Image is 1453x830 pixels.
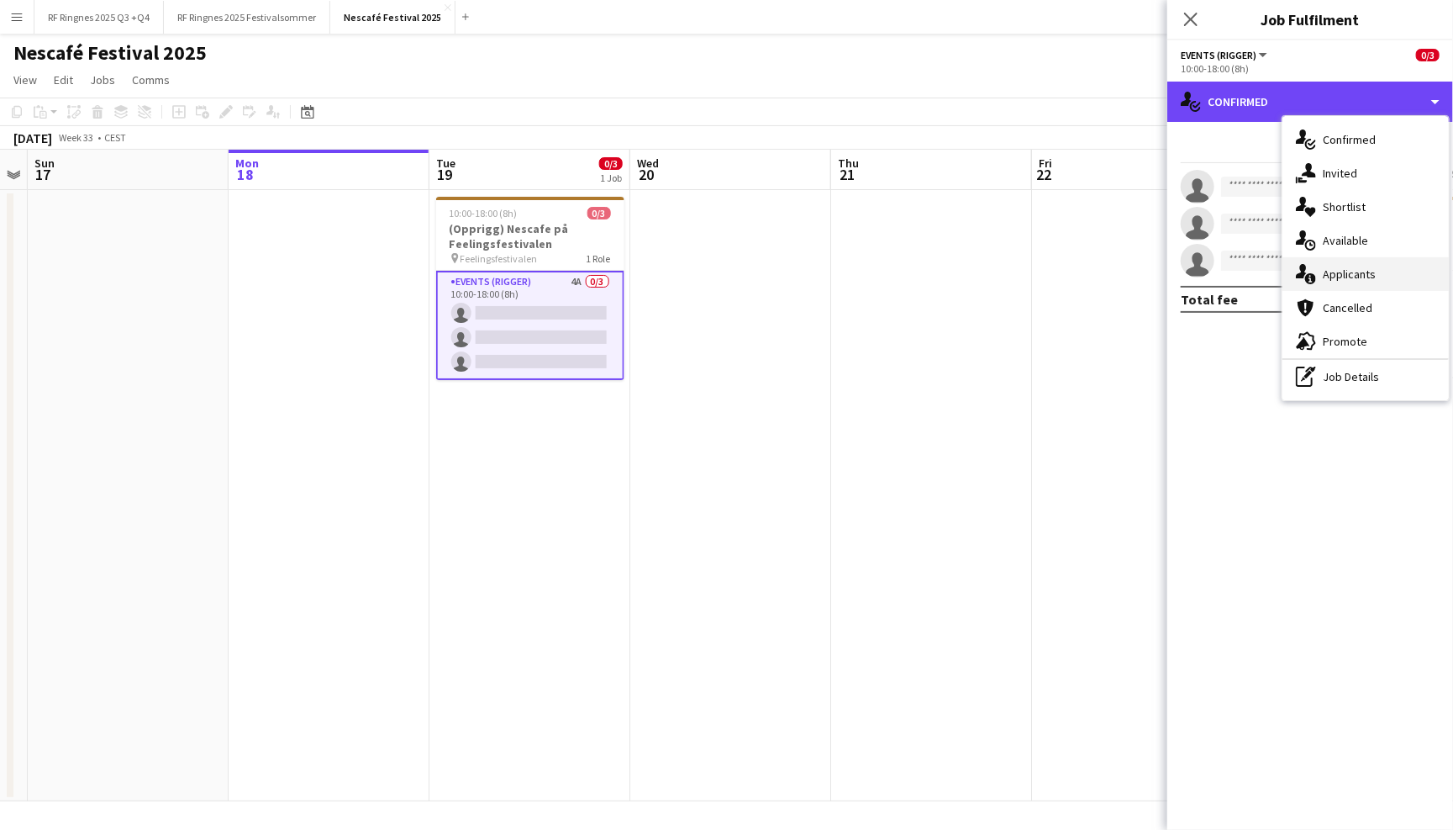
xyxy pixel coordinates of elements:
[104,131,126,144] div: CEST
[90,72,115,87] span: Jobs
[164,1,330,34] button: RF Ringnes 2025 Festivalsommer
[599,157,623,170] span: 0/3
[54,72,73,87] span: Edit
[436,221,624,251] h3: (Opprigg) Nescafe på Feelingsfestivalen
[1282,291,1449,325] div: Cancelled
[330,1,455,34] button: Nescafé Festival 2025
[838,156,859,171] span: Thu
[1282,325,1449,358] div: Promote
[436,197,624,380] app-job-card: 10:00-18:00 (8h)0/3(Opprigg) Nescafe på Feelingsfestivalen Feelingsfestivalen1 RoleEvents (Rigger...
[132,72,170,87] span: Comms
[1282,190,1449,224] div: Shortlist
[1282,257,1449,291] div: Applicants
[125,69,176,91] a: Comms
[34,1,164,34] button: RF Ringnes 2025 Q3 +Q4
[637,156,659,171] span: Wed
[32,165,55,184] span: 17
[1181,62,1440,75] div: 10:00-18:00 (8h)
[34,156,55,171] span: Sun
[1282,224,1449,257] div: Available
[436,156,455,171] span: Tue
[461,252,538,265] span: Feelingsfestivalen
[450,207,518,219] span: 10:00-18:00 (8h)
[13,40,207,66] h1: Nescafé Festival 2025
[7,69,44,91] a: View
[1036,165,1052,184] span: 22
[600,172,622,184] div: 1 Job
[434,165,455,184] span: 19
[1167,8,1453,30] h3: Job Fulfilment
[13,130,52,146] div: [DATE]
[587,252,611,265] span: 1 Role
[13,72,37,87] span: View
[436,271,624,380] app-card-role: Events (Rigger)4A0/310:00-18:00 (8h)
[835,165,859,184] span: 21
[1282,360,1449,394] div: Job Details
[235,156,259,171] span: Mon
[634,165,659,184] span: 20
[83,69,122,91] a: Jobs
[55,131,97,144] span: Week 33
[1039,156,1052,171] span: Fri
[233,165,259,184] span: 18
[1181,49,1256,61] span: Events (Rigger)
[587,207,611,219] span: 0/3
[1282,156,1449,190] div: Invited
[1416,49,1440,61] span: 0/3
[1181,291,1238,308] div: Total fee
[47,69,80,91] a: Edit
[1167,82,1453,122] div: Confirmed
[1181,49,1270,61] button: Events (Rigger)
[1282,123,1449,156] div: Confirmed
